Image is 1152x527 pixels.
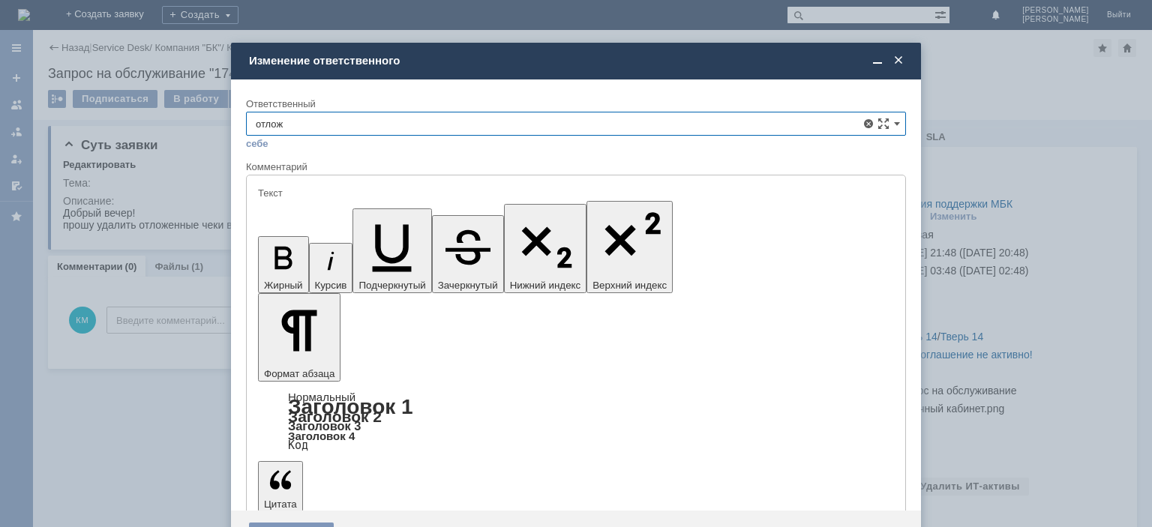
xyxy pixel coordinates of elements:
a: Заголовок 4 [288,430,355,442]
a: Заголовок 3 [288,419,361,433]
button: Верхний индекс [586,201,673,293]
button: Подчеркнутый [352,208,431,293]
a: Заголовок 2 [288,408,382,425]
span: Сложная форма [877,118,889,130]
div: Текст [258,188,891,198]
span: Курсив [315,280,347,291]
button: Зачеркнутый [432,215,504,293]
span: Формат абзаца [264,368,334,379]
span: Верхний индекс [592,280,667,291]
a: Нормальный [288,391,355,403]
button: Жирный [258,236,309,293]
span: Жирный [264,280,303,291]
button: Формат абзаца [258,293,340,382]
button: Курсив [309,243,353,293]
span: Нижний индекс [510,280,581,291]
div: Комментарий [246,160,906,175]
a: Заголовок 1 [288,395,413,418]
span: Свернуть (Ctrl + M) [870,54,885,67]
span: Зачеркнутый [438,280,498,291]
button: Нижний индекс [504,204,587,293]
div: Изменение ответственного [249,54,906,67]
a: себе [246,138,268,150]
div: Ответственный [246,99,903,109]
span: Цитата [264,499,297,510]
button: Цитата [258,461,303,512]
span: Удалить [862,118,874,130]
span: Подчеркнутый [358,280,425,291]
a: Код [288,439,308,452]
span: Закрыть [891,54,906,67]
div: Формат абзаца [258,392,894,451]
